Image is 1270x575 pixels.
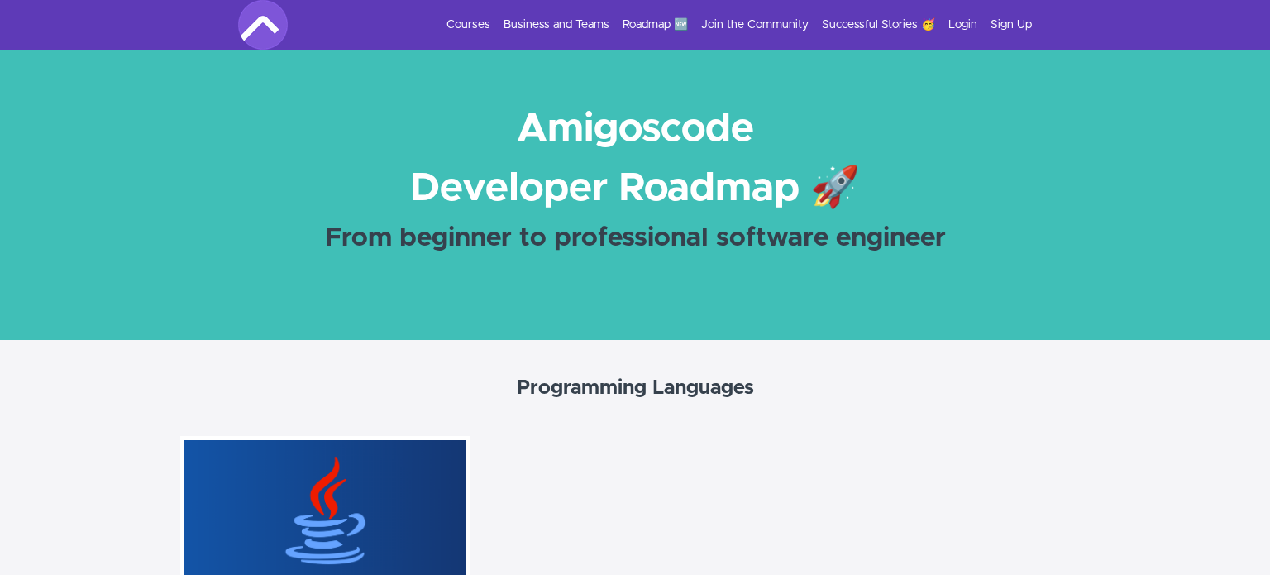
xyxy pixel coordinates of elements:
strong: Programming Languages [517,378,754,398]
a: Courses [446,17,490,33]
a: Login [948,17,977,33]
strong: Amigoscode [517,109,754,149]
a: Business and Teams [504,17,609,33]
a: Join the Community [701,17,809,33]
a: Sign Up [991,17,1032,33]
strong: From beginner to professional software engineer [325,225,946,252]
a: Successful Stories 🥳 [822,17,935,33]
a: Roadmap 🆕 [623,17,688,33]
strong: Developer Roadmap 🚀 [410,169,860,208]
